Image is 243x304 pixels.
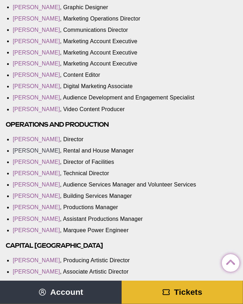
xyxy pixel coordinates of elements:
li: , Director of Facilities [13,159,224,166]
li: , Assistant Productions Manager [13,216,224,223]
a: [PERSON_NAME] [13,182,60,188]
li: , Graphic Designer [13,4,224,11]
span: Tickets [174,288,202,297]
li: , Marketing Operations Director [13,15,224,23]
li: , Audience Development and Engagement Specialist [13,94,224,102]
a: [PERSON_NAME] [13,228,60,234]
li: , Associate Artistic Director [13,268,224,276]
a: Back to Top [222,254,236,269]
li: , Producing Artistic Director [13,257,224,265]
a: [PERSON_NAME] [13,216,60,222]
a: [PERSON_NAME] [13,171,60,177]
a: [PERSON_NAME] [13,159,60,165]
a: [PERSON_NAME] [13,205,60,211]
a: [PERSON_NAME] [13,61,60,67]
li: , Director [13,136,224,144]
a: [PERSON_NAME] [13,107,60,113]
a: [PERSON_NAME] [13,137,60,143]
li: , Productions Manager [13,204,224,212]
li: , Building Services Manager [13,193,224,200]
a: [PERSON_NAME] [13,84,60,90]
a: [PERSON_NAME] [13,269,60,275]
li: , Video Content Producer [13,106,224,114]
li: , Audience Services Manager and Volunteer Services [13,181,224,189]
a: [PERSON_NAME] [13,4,60,10]
li: , Marketing Account Executive [13,38,224,45]
li: , Marquee Power Engineer [13,227,224,235]
a: [PERSON_NAME] [13,16,60,22]
li: , Communications Director [13,26,224,34]
li: , Costume Shop Manager [13,280,224,287]
li: , Rental and House Manager [13,147,224,155]
h3: Operations and Production [6,121,235,129]
span: Account [50,288,83,297]
li: , Technical Director [13,170,224,178]
a: [PERSON_NAME] [13,95,60,101]
h3: Capital [GEOGRAPHIC_DATA] [6,242,235,250]
li: , Digital Marketing Associate [13,83,224,91]
a: [PERSON_NAME] [13,258,60,264]
a: [PERSON_NAME] [13,38,60,44]
li: , Marketing Account Executive [13,49,224,57]
a: [PERSON_NAME] [13,148,60,154]
a: [PERSON_NAME] [13,72,60,78]
a: [PERSON_NAME] [13,27,60,33]
li: , Marketing Account Executive [13,60,224,68]
li: , Content Editor [13,71,224,79]
a: [PERSON_NAME] [13,193,60,199]
a: [PERSON_NAME] [13,50,60,56]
